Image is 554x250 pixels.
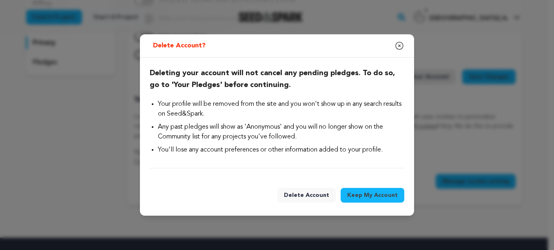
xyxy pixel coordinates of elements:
li: You'll lose any account preferences or other information added to your profile. [158,145,404,155]
li: Any past pledges will show as 'Anonymous' and you will no longer show on the Community list for a... [158,122,404,142]
button: Delete Account [277,188,336,203]
h2: Delete Account? [150,38,209,54]
span: Delete Account [284,191,329,199]
li: Your profile will be removed from the site and you won't show up in any search results on Seed&Sp... [158,99,404,119]
button: Keep My Account [341,188,404,203]
p: Deleting your account will not cancel any pending pledges. To do so, go to 'Your Pledges' before ... [150,67,404,91]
